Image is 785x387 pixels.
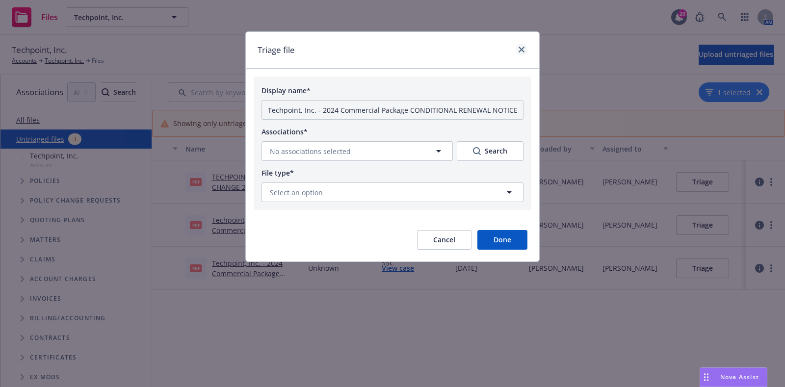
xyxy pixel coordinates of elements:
button: Select an option [262,182,523,202]
div: Search [473,146,507,156]
div: Drag to move [700,368,712,387]
span: Associations* [262,127,308,136]
input: Add display name here... [262,100,523,120]
span: No associations selected [270,146,351,156]
h1: Triage file [258,44,295,56]
span: Display name* [262,86,311,95]
button: Cancel [417,230,471,250]
span: Select an option [270,187,323,198]
button: Nova Assist [700,367,767,387]
button: SearchSearch [457,141,523,161]
button: Done [477,230,527,250]
a: close [516,44,527,55]
button: No associations selected [262,141,453,161]
span: File type* [262,168,294,178]
svg: Search [473,147,481,155]
span: Nova Assist [720,373,759,381]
